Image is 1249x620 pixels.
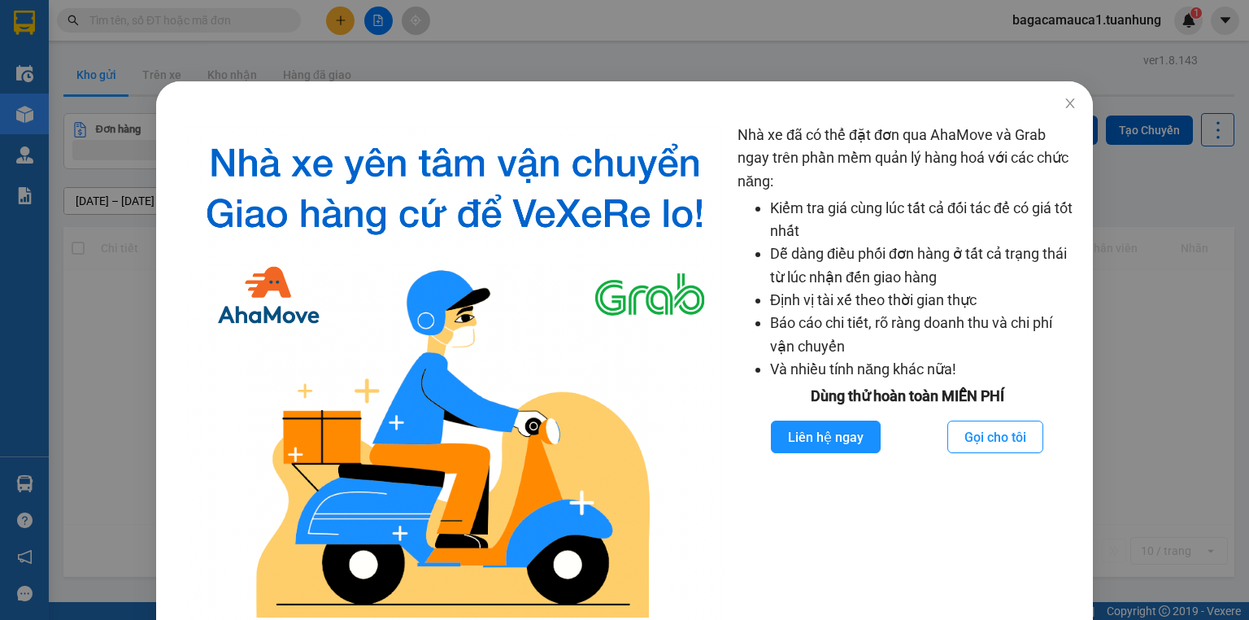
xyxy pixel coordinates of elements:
span: Gọi cho tôi [964,427,1026,448]
button: Gọi cho tôi [947,421,1043,453]
button: Liên hệ ngay [771,421,881,453]
li: Kiểm tra giá cùng lúc tất cả đối tác để có giá tốt nhất [770,197,1077,243]
span: Liên hệ ngay [788,427,864,448]
li: Báo cáo chi tiết, rõ ràng doanh thu và chi phí vận chuyển [770,312,1077,358]
div: Dùng thử hoàn toàn MIỄN PHÍ [738,385,1077,408]
span: close [1064,97,1077,110]
li: Và nhiều tính năng khác nữa! [770,358,1077,381]
li: Định vị tài xế theo thời gian thực [770,289,1077,312]
li: Dễ dàng điều phối đơn hàng ở tất cả trạng thái từ lúc nhận đến giao hàng [770,242,1077,289]
button: Close [1047,81,1093,127]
